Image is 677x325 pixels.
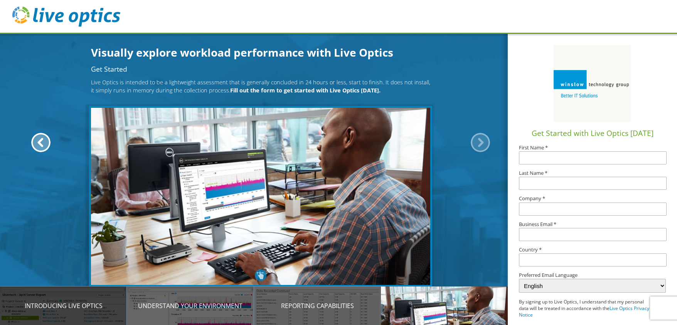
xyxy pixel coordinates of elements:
[91,78,430,95] p: Live Optics is intended to be a lightweight assessment that is generally concluded in 24 hours or...
[519,299,651,318] p: By signing up to Live Optics, I understand that my personal data will be treated in accordance wi...
[519,171,666,176] label: Last Name *
[519,196,666,201] label: Company *
[89,106,432,287] img: Get Started
[511,128,674,139] h1: Get Started with Live Optics [DATE]
[554,40,631,127] img: C0e0OLmAhLsfAAAAAElFTkSuQmCC
[91,66,430,73] h2: Get Started
[519,273,666,278] label: Preferred Email Language
[91,44,430,60] h1: Visually explore workload performance with Live Optics
[230,87,381,94] b: Fill out the form to get started with Live Optics [DATE].
[519,305,649,318] a: Live Optics Privacy Notice
[519,145,666,150] label: First Name *
[12,7,120,27] img: live_optics_svg.svg
[127,301,254,310] p: Understand your environment
[519,222,666,227] label: Business Email *
[254,301,381,310] p: Reporting Capabilities
[519,247,666,252] label: Country *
